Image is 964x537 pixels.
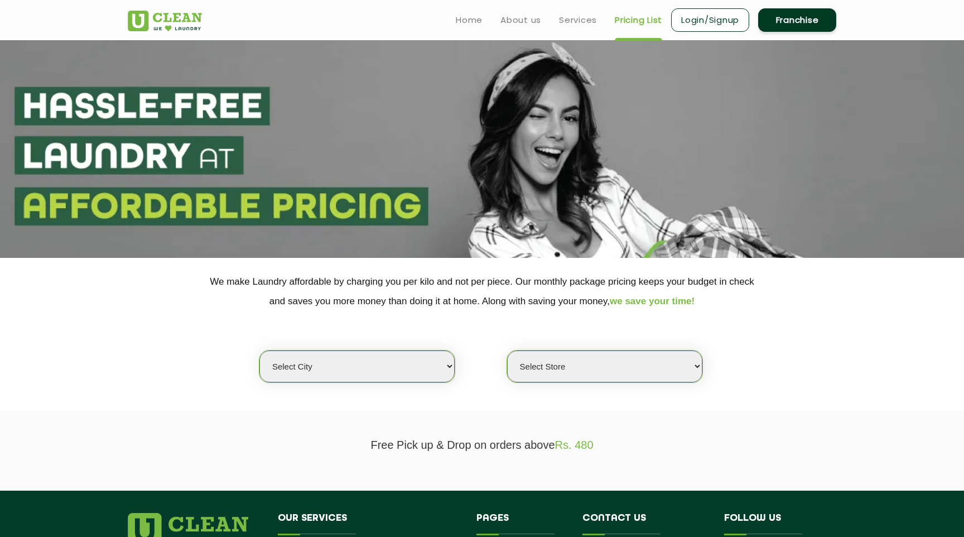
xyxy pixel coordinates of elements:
h4: Pages [476,513,566,534]
h4: Follow us [724,513,822,534]
a: Pricing List [615,13,662,27]
p: We make Laundry affordable by charging you per kilo and not per piece. Our monthly package pricin... [128,272,836,311]
a: Franchise [758,8,836,32]
span: we save your time! [610,296,695,306]
a: Login/Signup [671,8,749,32]
h4: Contact us [582,513,707,534]
a: Services [559,13,597,27]
a: About us [500,13,541,27]
h4: Our Services [278,513,460,534]
span: Rs. 480 [555,439,594,451]
img: UClean Laundry and Dry Cleaning [128,11,202,31]
p: Free Pick up & Drop on orders above [128,439,836,452]
a: Home [456,13,483,27]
